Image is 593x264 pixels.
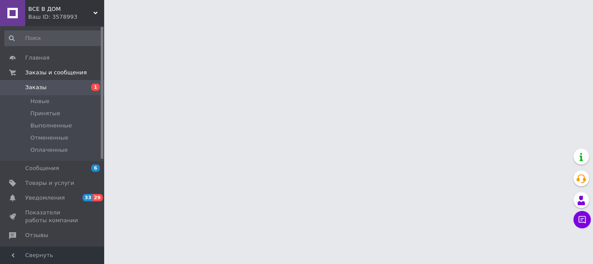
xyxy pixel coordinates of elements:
span: Сообщения [25,164,59,172]
span: Новые [30,97,49,105]
span: 29 [92,194,102,201]
button: Чат с покупателем [573,211,591,228]
span: Оплаченные [30,146,68,154]
span: Товары и услуги [25,179,74,187]
span: 33 [82,194,92,201]
span: Отзывы [25,231,48,239]
span: Выполненные [30,122,72,130]
span: Заказы [25,84,46,91]
span: Отмененные [30,134,68,142]
span: Принятые [30,110,60,117]
div: Ваш ID: 3578993 [28,13,104,21]
span: Уведомления [25,194,65,202]
span: 6 [91,164,100,172]
span: Показатели работы компании [25,209,80,224]
span: Заказы и сообщения [25,69,87,77]
span: ВСЕ В ДОМ [28,5,93,13]
span: Главная [25,54,49,62]
span: 1 [91,84,100,91]
input: Поиск [4,30,102,46]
